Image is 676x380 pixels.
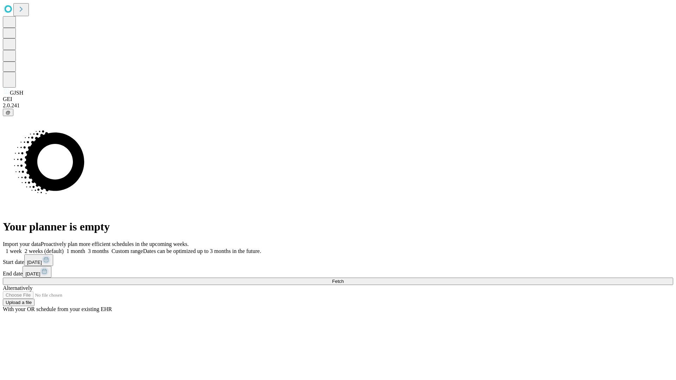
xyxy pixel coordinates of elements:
span: [DATE] [27,260,42,265]
span: Proactively plan more efficient schedules in the upcoming weeks. [41,241,189,247]
span: Alternatively [3,285,32,291]
button: @ [3,109,13,116]
span: GJSH [10,90,23,96]
span: [DATE] [25,271,40,277]
span: Fetch [332,279,344,284]
span: Import your data [3,241,41,247]
span: 1 week [6,248,22,254]
div: GEI [3,96,673,102]
button: [DATE] [24,254,53,266]
span: 2 weeks (default) [25,248,64,254]
div: 2.0.241 [3,102,673,109]
span: 1 month [67,248,85,254]
span: Custom range [112,248,143,254]
button: [DATE] [23,266,51,278]
div: Start date [3,254,673,266]
span: Dates can be optimized up to 3 months in the future. [143,248,261,254]
span: 3 months [88,248,109,254]
button: Upload a file [3,299,35,306]
button: Fetch [3,278,673,285]
div: End date [3,266,673,278]
span: @ [6,110,11,115]
h1: Your planner is empty [3,220,673,233]
span: With your OR schedule from your existing EHR [3,306,112,312]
